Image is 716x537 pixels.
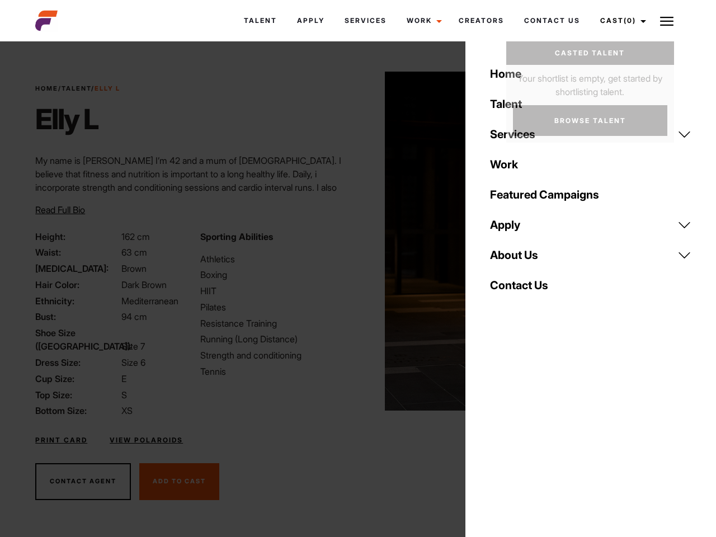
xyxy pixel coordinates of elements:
strong: Sporting Abilities [200,231,273,242]
span: Size 6 [121,357,145,368]
a: Browse Talent [513,105,667,136]
button: Read Full Bio [35,203,85,216]
span: Read Full Bio [35,204,85,215]
a: Print Card [35,435,87,445]
a: Contact Us [514,6,590,36]
span: Add To Cast [153,477,206,485]
img: Burger icon [660,15,673,28]
li: HIIT [200,284,351,298]
span: / / [35,84,120,93]
h1: Elly L [35,102,120,136]
li: Resistance Training [200,317,351,330]
span: Hair Color: [35,278,119,291]
span: 63 cm [121,247,147,258]
span: Waist: [35,246,119,259]
a: Work [397,6,449,36]
a: Creators [449,6,514,36]
span: XS [121,405,133,416]
span: S [121,389,127,401]
span: 94 cm [121,311,147,322]
li: Running (Long Distance) [200,332,351,346]
a: Apply [483,210,698,240]
span: Shoe Size ([GEOGRAPHIC_DATA]): [35,326,119,353]
a: Cast(0) [590,6,653,36]
a: Talent [483,89,698,119]
a: Services [483,119,698,149]
a: Home [483,59,698,89]
span: Bottom Size: [35,404,119,417]
span: [MEDICAL_DATA]: [35,262,119,275]
a: Featured Campaigns [483,180,698,210]
a: Work [483,149,698,180]
span: Dark Brown [121,279,167,290]
a: View Polaroids [110,435,183,445]
button: Add To Cast [139,463,219,500]
li: Tennis [200,365,351,378]
span: Dress Size: [35,356,119,369]
li: Strength and conditioning [200,348,351,362]
span: Mediterranean [121,295,178,307]
a: About Us [483,240,698,270]
span: Height: [35,230,119,243]
span: 162 cm [121,231,150,242]
span: E [121,373,126,384]
strong: Elly L [95,84,120,92]
a: Services [335,6,397,36]
a: Talent [62,84,91,92]
span: Cup Size: [35,372,119,385]
a: Contact Us [483,270,698,300]
li: Pilates [200,300,351,314]
p: Your shortlist is empty, get started by shortlisting talent. [506,65,674,98]
span: Brown [121,263,147,274]
img: cropped-aefm-brand-fav-22-square.png [35,10,58,32]
p: My name is [PERSON_NAME] I’m 42 and a mum of [DEMOGRAPHIC_DATA]. I believe that fitness and nutri... [35,154,351,248]
span: Size 7 [121,341,145,352]
button: Contact Agent [35,463,131,500]
span: Bust: [35,310,119,323]
span: Top Size: [35,388,119,402]
li: Athletics [200,252,351,266]
a: Home [35,84,58,92]
span: Ethnicity: [35,294,119,308]
span: (0) [624,16,636,25]
a: Casted Talent [506,41,674,65]
li: Boxing [200,268,351,281]
a: Apply [287,6,335,36]
a: Talent [234,6,287,36]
